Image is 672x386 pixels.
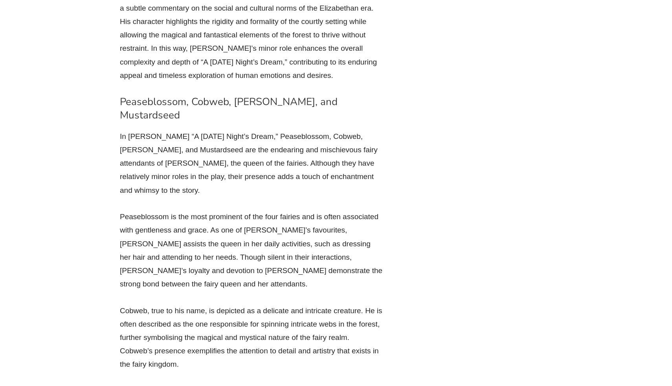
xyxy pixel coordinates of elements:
p: Peaseblossom is the most prominent of the four fairies and is often associated with gentleness an... [120,210,383,291]
h3: Peaseblossom, Cobweb, [PERSON_NAME], and Mustardseed [120,95,383,122]
p: Cobweb, true to his name, is depicted as a delicate and intricate creature. He is often described... [120,304,383,371]
iframe: Chat Widget [537,297,672,386]
p: In [PERSON_NAME] “A [DATE] Night’s Dream,” Peaseblossom, Cobweb, [PERSON_NAME], and Mustardseed a... [120,130,383,197]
